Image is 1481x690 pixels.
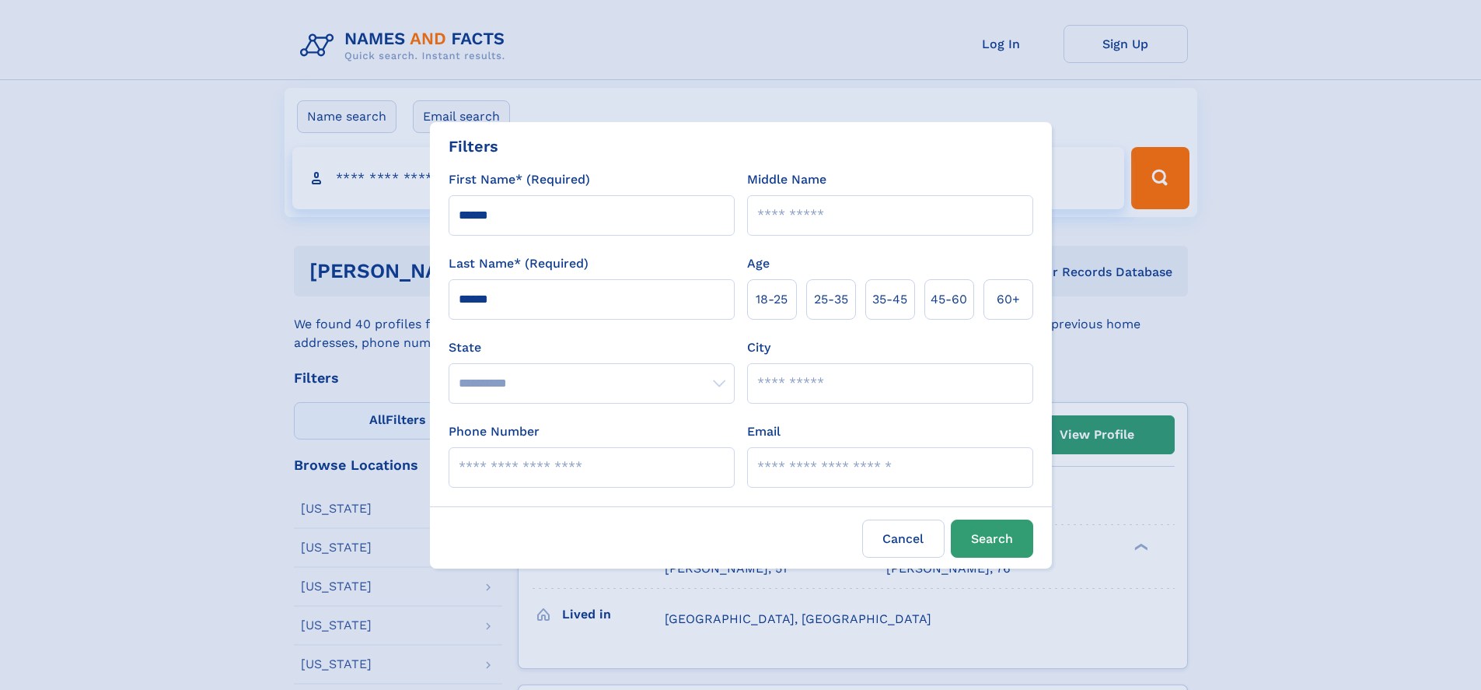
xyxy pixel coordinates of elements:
[449,422,540,441] label: Phone Number
[931,290,967,309] span: 45‑60
[747,338,770,357] label: City
[756,290,788,309] span: 18‑25
[872,290,907,309] span: 35‑45
[997,290,1020,309] span: 60+
[747,254,770,273] label: Age
[747,422,781,441] label: Email
[862,520,945,558] label: Cancel
[951,520,1033,558] button: Search
[449,254,589,273] label: Last Name* (Required)
[814,290,848,309] span: 25‑35
[449,338,735,357] label: State
[449,135,498,158] div: Filters
[747,170,826,189] label: Middle Name
[449,170,590,189] label: First Name* (Required)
